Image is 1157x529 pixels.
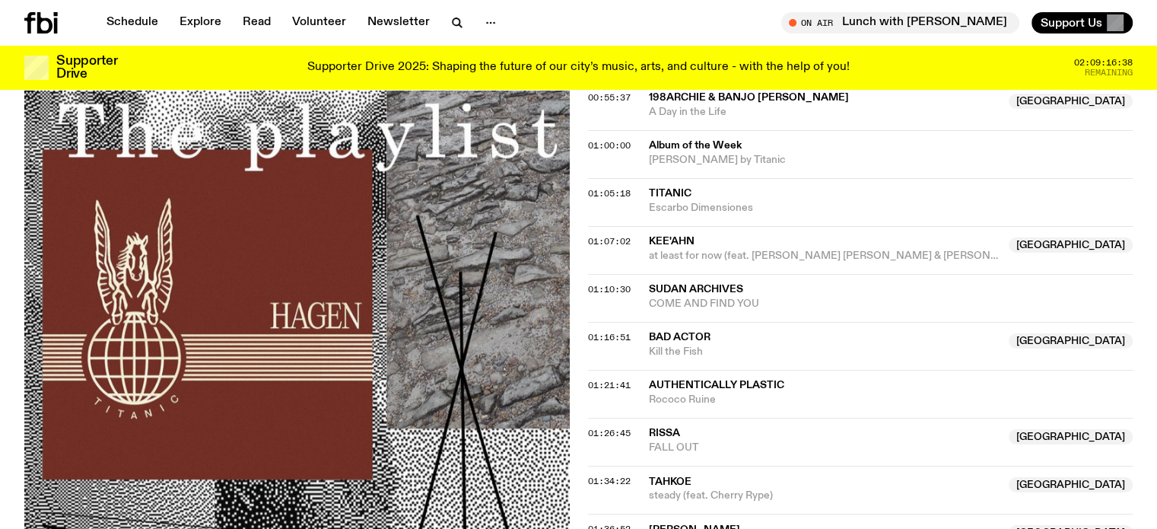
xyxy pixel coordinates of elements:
[1085,69,1133,77] span: Remaining
[649,201,1133,215] span: Escarbo Dimensiones
[649,92,849,103] span: 198archie & Banjo [PERSON_NAME]
[649,105,1000,120] span: A Day in the Life
[649,428,680,438] span: RISSA
[358,12,439,33] a: Newsletter
[283,12,355,33] a: Volunteer
[1009,333,1133,349] span: [GEOGRAPHIC_DATA]
[1009,94,1133,109] span: [GEOGRAPHIC_DATA]
[1041,16,1102,30] span: Support Us
[588,285,631,294] button: 01:10:30
[1074,59,1133,67] span: 02:09:16:38
[649,139,1124,153] span: Album of the Week
[588,190,631,198] button: 01:05:18
[588,237,631,246] button: 01:07:02
[588,139,631,151] span: 01:00:00
[588,235,631,247] span: 01:07:02
[234,12,280,33] a: Read
[649,297,1133,311] span: COME AND FIND YOU
[1031,12,1133,33] button: Support Us
[588,187,631,199] span: 01:05:18
[1009,477,1133,492] span: [GEOGRAPHIC_DATA]
[649,332,710,343] span: Bad Actor
[588,91,631,104] span: 00:55:37
[649,188,691,199] span: Titanic
[649,441,1000,455] span: FALL OUT
[307,61,850,75] p: Supporter Drive 2025: Shaping the future of our city’s music, arts, and culture - with the help o...
[588,429,631,438] button: 01:26:45
[588,333,631,342] button: 01:16:51
[649,155,786,165] span: [PERSON_NAME] by Titanic
[588,427,631,439] span: 01:26:45
[649,249,1000,263] span: at least for now (feat. [PERSON_NAME] [PERSON_NAME] & [PERSON_NAME])
[1009,237,1133,253] span: [GEOGRAPHIC_DATA]
[97,12,167,33] a: Schedule
[649,284,743,295] span: Sudan Archives
[588,94,631,102] button: 00:55:37
[588,142,631,150] button: 01:00:00
[588,283,631,295] span: 01:10:30
[649,489,1000,503] span: steady (feat. Cherry Rype)
[1009,429,1133,445] span: [GEOGRAPHIC_DATA]
[170,12,230,33] a: Explore
[781,12,1019,33] button: On AirLunch with [PERSON_NAME]
[588,381,631,390] button: 01:21:41
[56,55,117,81] h3: Supporter Drive
[649,345,1000,359] span: Kill the Fish
[588,475,631,487] span: 01:34:22
[649,393,1133,407] span: Rococo Ruine
[588,331,631,343] span: 01:16:51
[588,379,631,391] span: 01:21:41
[588,477,631,486] button: 01:34:22
[649,476,691,487] span: Tahkoe
[649,236,695,247] span: Kee'ahn
[649,380,784,390] span: Authentically Plastic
